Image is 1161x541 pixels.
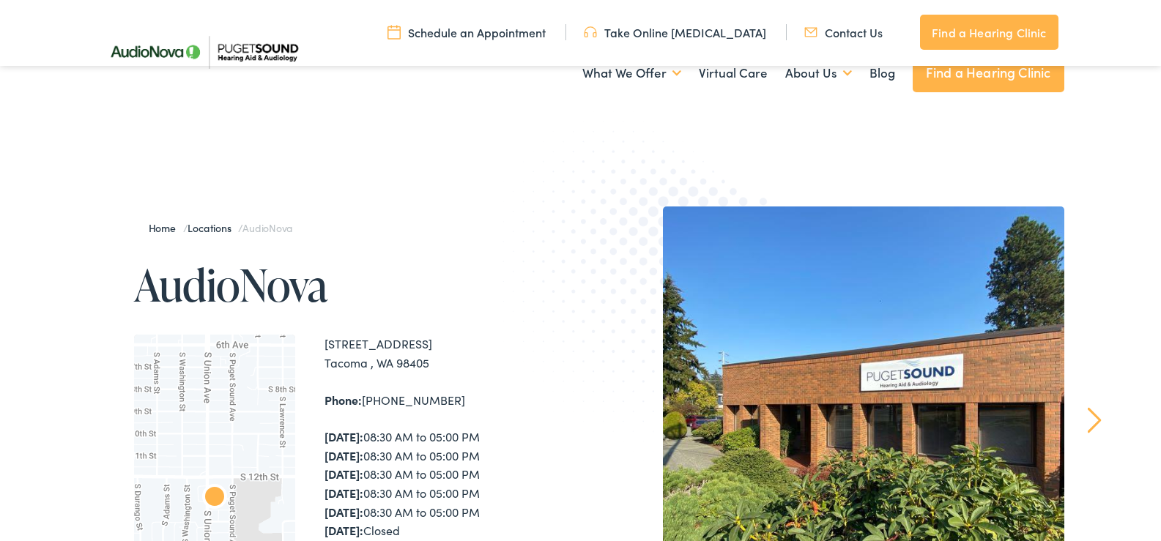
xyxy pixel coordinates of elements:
[324,428,363,444] strong: [DATE]:
[387,24,546,40] a: Schedule an Appointment
[149,220,293,235] span: / /
[324,466,363,482] strong: [DATE]:
[582,46,681,100] a: What We Offer
[324,392,362,408] strong: Phone:
[785,46,852,100] a: About Us
[149,220,183,235] a: Home
[188,220,238,235] a: Locations
[324,391,581,410] div: [PHONE_NUMBER]
[191,475,238,522] div: AudioNova
[869,46,895,100] a: Blog
[920,15,1058,50] a: Find a Hearing Clinic
[324,504,363,520] strong: [DATE]:
[134,261,581,309] h1: AudioNova
[913,53,1064,92] a: Find a Hearing Clinic
[324,335,581,372] div: [STREET_ADDRESS] Tacoma , WA 98405
[242,220,292,235] span: AudioNova
[1087,407,1101,433] a: Next
[387,24,401,40] img: utility icon
[804,24,883,40] a: Contact Us
[584,24,597,40] img: utility icon
[699,46,768,100] a: Virtual Care
[324,522,363,538] strong: [DATE]:
[804,24,817,40] img: utility icon
[324,447,363,463] strong: [DATE]:
[324,485,363,501] strong: [DATE]:
[584,24,766,40] a: Take Online [MEDICAL_DATA]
